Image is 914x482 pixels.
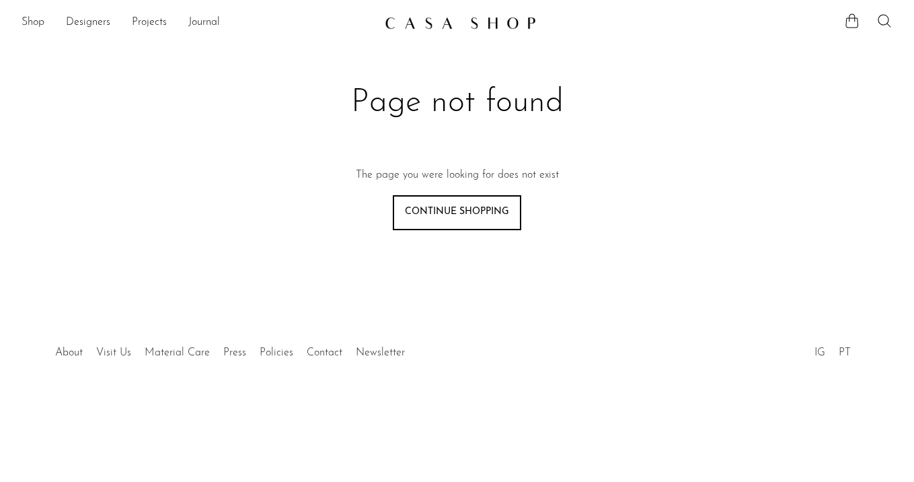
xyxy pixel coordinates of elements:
[132,14,167,32] a: Projects
[96,347,131,358] a: Visit Us
[22,11,374,34] ul: NEW HEADER MENU
[223,347,246,358] a: Press
[48,337,412,362] ul: Quick links
[393,195,521,230] a: Continue shopping
[66,14,110,32] a: Designers
[814,347,825,358] a: IG
[243,82,671,124] h1: Page not found
[55,347,83,358] a: About
[145,347,210,358] a: Material Care
[307,347,342,358] a: Contact
[22,14,44,32] a: Shop
[22,11,374,34] nav: Desktop navigation
[839,347,851,358] a: PT
[188,14,220,32] a: Journal
[808,337,858,362] ul: Social Medias
[260,347,293,358] a: Policies
[356,167,559,184] p: The page you were looking for does not exist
